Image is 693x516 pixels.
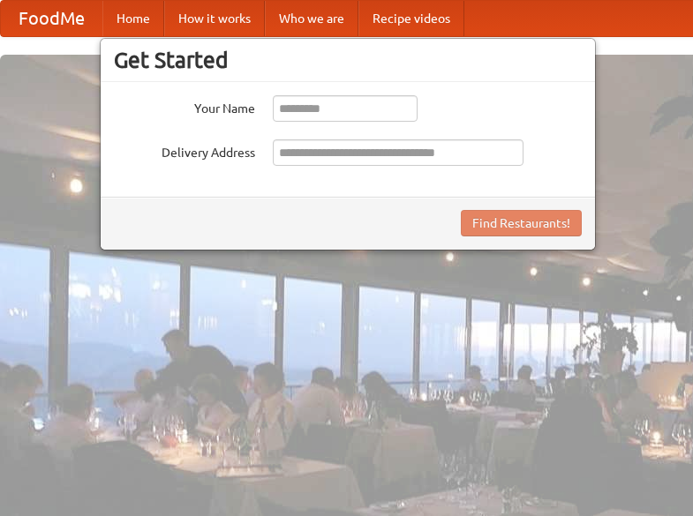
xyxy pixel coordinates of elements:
[114,95,255,117] label: Your Name
[114,47,582,73] h3: Get Started
[1,1,102,36] a: FoodMe
[164,1,265,36] a: How it works
[114,139,255,161] label: Delivery Address
[461,210,582,236] button: Find Restaurants!
[265,1,358,36] a: Who we are
[358,1,464,36] a: Recipe videos
[102,1,164,36] a: Home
